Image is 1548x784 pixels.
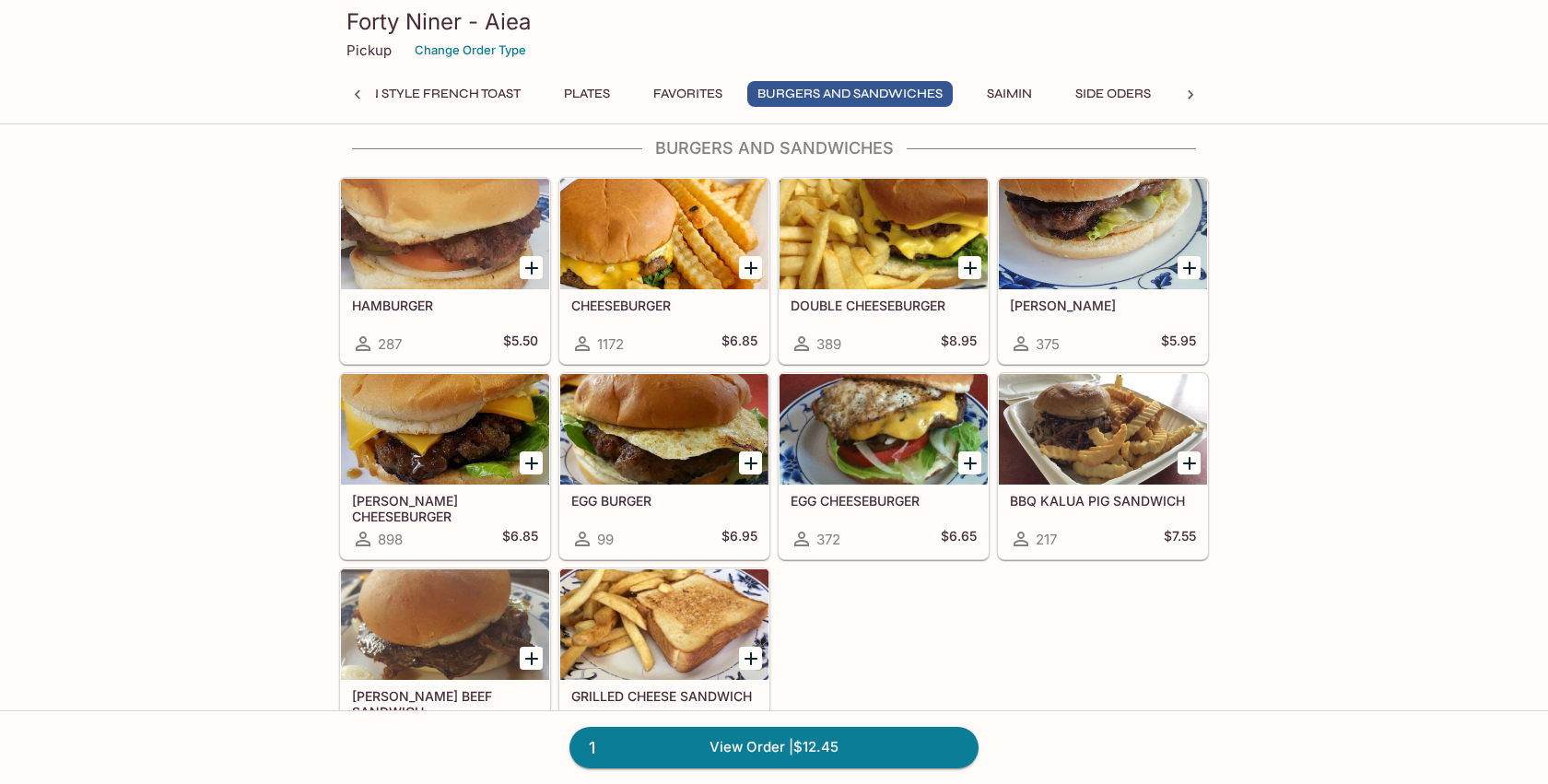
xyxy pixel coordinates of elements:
[791,298,977,313] h5: DOUBLE CHEESEBURGER
[352,688,538,719] h5: [PERSON_NAME] BEEF SANDWICH
[999,179,1207,289] div: TERI BURGER
[791,493,977,509] h5: EGG CHEESEBURGER
[1036,531,1057,548] span: 217
[502,528,538,550] h5: $6.85
[779,373,989,559] a: EGG CHEESEBURGER372$6.65
[739,256,762,279] button: Add CHEESEBURGER
[560,179,768,289] div: CHEESEBURGER
[941,528,977,550] h5: $6.65
[503,333,538,355] h5: $5.50
[1178,451,1201,474] button: Add BBQ KALUA PIG SANDWICH
[1036,335,1060,353] span: 375
[339,138,1209,158] h4: Burgers and Sandwiches
[1178,256,1201,279] button: Add TERI BURGER
[406,36,534,64] button: Change Order Type
[341,374,549,485] div: TERI CHEESEBURGER
[352,298,538,313] h5: HAMBURGER
[941,333,977,355] h5: $8.95
[559,373,769,559] a: EGG BURGER99$6.95
[346,7,1202,36] h3: Forty Niner - Aiea
[780,179,988,289] div: DOUBLE CHEESEBURGER
[571,688,757,704] h5: GRILLED CHEESE SANDWICH
[597,335,624,353] span: 1172
[1164,528,1196,550] h5: $7.55
[958,451,981,474] button: Add EGG CHEESEBURGER
[739,647,762,670] button: Add GRILLED CHEESE SANDWICH
[520,647,543,670] button: Add TERI BEEF SANDWICH
[721,528,757,550] h5: $6.95
[378,531,403,548] span: 898
[341,179,549,289] div: HAMBURGER
[560,374,768,485] div: EGG BURGER
[747,81,953,107] button: Burgers and Sandwiches
[559,178,769,364] a: CHEESEBURGER1172$6.85
[998,373,1208,559] a: BBQ KALUA PIG SANDWICH217$7.55
[378,335,402,353] span: 287
[578,735,606,761] span: 1
[1161,333,1196,355] h5: $5.95
[303,81,531,107] button: Hawaiian Style French Toast
[1010,298,1196,313] h5: [PERSON_NAME]
[346,41,392,59] p: Pickup
[569,727,979,767] a: 1View Order |$12.45
[998,178,1208,364] a: [PERSON_NAME]375$5.95
[545,81,628,107] button: Plates
[967,81,1050,107] button: Saimin
[958,256,981,279] button: Add DOUBLE CHEESEBURGER
[341,569,549,680] div: TERI BEEF SANDWICH
[816,335,841,353] span: 389
[520,256,543,279] button: Add HAMBURGER
[352,493,538,523] h5: [PERSON_NAME] CHEESEBURGER
[597,531,614,548] span: 99
[739,451,762,474] button: Add EGG BURGER
[643,81,733,107] button: Favorites
[1010,493,1196,509] h5: BBQ KALUA PIG SANDWICH
[780,374,988,485] div: EGG CHEESEBURGER
[340,373,550,559] a: [PERSON_NAME] CHEESEBURGER898$6.85
[1065,81,1161,107] button: Side Oders
[999,374,1207,485] div: BBQ KALUA PIG SANDWICH
[340,178,550,364] a: HAMBURGER287$5.50
[721,333,757,355] h5: $6.85
[340,568,550,755] a: [PERSON_NAME] BEEF SANDWICH137$6.75
[559,568,769,755] a: GRILLED CHEESE SANDWICH223$5.75
[571,298,757,313] h5: CHEESEBURGER
[560,569,768,680] div: GRILLED CHEESE SANDWICH
[571,493,757,509] h5: EGG BURGER
[520,451,543,474] button: Add TERI CHEESEBURGER
[779,178,989,364] a: DOUBLE CHEESEBURGER389$8.95
[816,531,840,548] span: 372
